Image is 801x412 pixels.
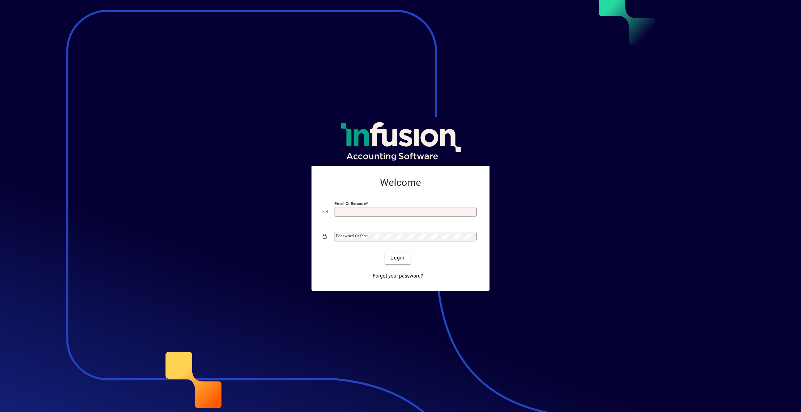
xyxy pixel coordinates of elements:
mat-label: Password or Pin [336,233,366,238]
button: Login [385,252,410,264]
a: Forgot your password? [370,270,426,282]
span: Forgot your password? [373,272,423,280]
h2: Welcome [323,177,478,189]
span: Login [390,254,405,262]
mat-label: Email or Barcode [334,201,366,206]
